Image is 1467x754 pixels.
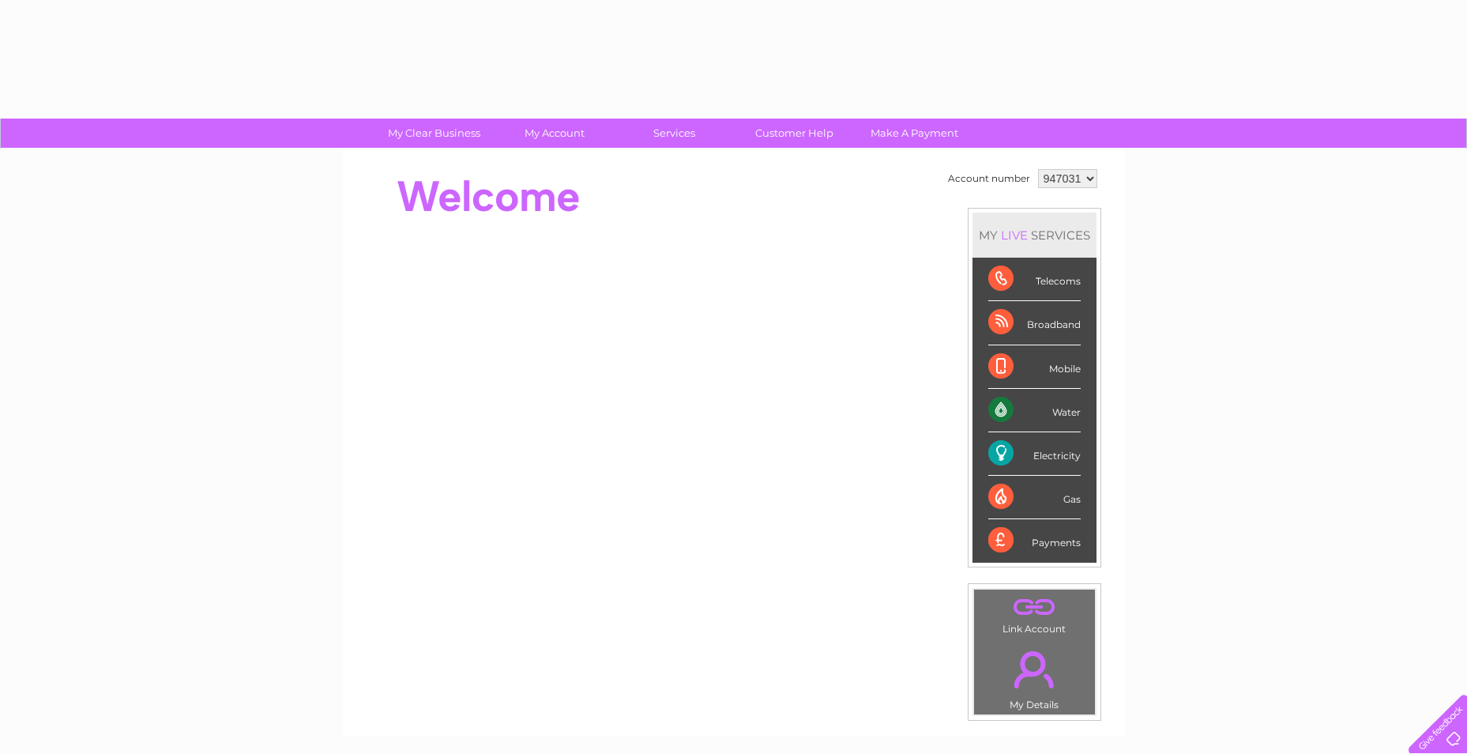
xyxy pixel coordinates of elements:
td: My Details [973,638,1096,715]
div: Broadband [988,301,1081,345]
a: My Account [489,119,619,148]
div: Gas [988,476,1081,519]
div: Mobile [988,345,1081,389]
div: LIVE [998,228,1031,243]
a: . [978,642,1091,697]
div: MY SERVICES [972,213,1096,258]
a: Make A Payment [849,119,980,148]
div: Telecoms [988,258,1081,301]
div: Payments [988,519,1081,562]
td: Account number [944,165,1034,192]
td: Link Account [973,589,1096,639]
a: My Clear Business [369,119,499,148]
div: Water [988,389,1081,432]
a: . [978,594,1091,621]
a: Customer Help [729,119,860,148]
a: Services [609,119,739,148]
div: Electricity [988,432,1081,476]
